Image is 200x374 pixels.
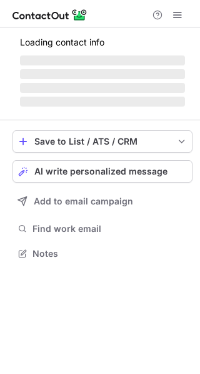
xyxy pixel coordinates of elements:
button: AI write personalized message [12,160,192,183]
span: AI write personalized message [34,166,167,176]
button: Add to email campaign [12,190,192,213]
span: Add to email campaign [34,196,133,206]
button: save-profile-one-click [12,130,192,153]
span: ‌ [20,55,185,65]
span: ‌ [20,97,185,107]
span: ‌ [20,83,185,93]
p: Loading contact info [20,37,185,47]
span: Notes [32,248,187,259]
button: Notes [12,245,192,262]
span: Find work email [32,223,187,234]
img: ContactOut v5.3.10 [12,7,87,22]
button: Find work email [12,220,192,237]
span: ‌ [20,69,185,79]
div: Save to List / ATS / CRM [34,137,171,146]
